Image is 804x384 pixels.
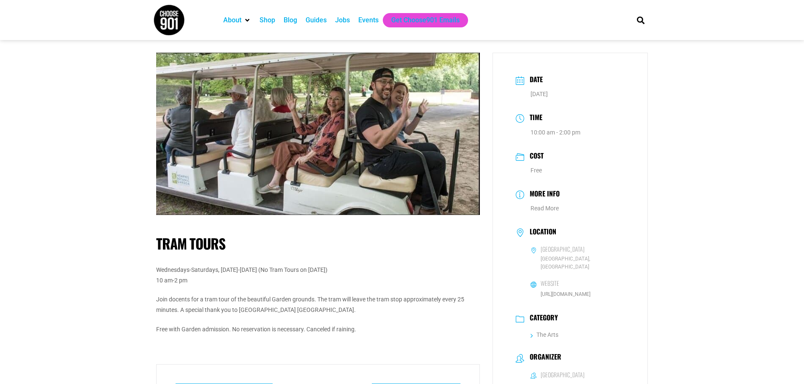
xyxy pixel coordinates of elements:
p: Join docents for a tram tour of the beautiful Garden grounds. The tram will leave the tram stop a... [156,294,480,315]
h3: More Info [525,188,560,201]
dd: Free [516,165,625,176]
div: Search [633,13,647,27]
a: [URL][DOMAIN_NAME] [541,291,590,297]
a: Guides [306,15,327,25]
h3: Time [525,112,542,124]
p: Free with Garden admission. No reservation is necessary. Canceled if raining. [156,324,480,335]
nav: Main nav [219,13,623,27]
span: [GEOGRAPHIC_DATA], [GEOGRAPHIC_DATA] [531,255,625,271]
h6: [GEOGRAPHIC_DATA] [541,371,585,379]
h1: Tram Tours [156,235,480,252]
a: Read More [531,205,559,212]
h6: [GEOGRAPHIC_DATA] [541,245,585,253]
span: [DATE] [531,91,548,97]
h3: Category [525,314,558,324]
div: About [219,13,255,27]
img: Several people sit and wave from an open electric cart at Hermitage Plantation Garden, surrounded... [156,53,480,215]
a: Jobs [335,15,350,25]
a: Blog [284,15,297,25]
a: The Arts [531,331,558,338]
a: Get Choose901 Emails [391,15,460,25]
h3: Date [525,74,543,86]
h6: Website [541,279,559,287]
a: Events [358,15,379,25]
p: Wednesdays-Saturdays, [DATE]-[DATE] (No Tram Tours on [DATE]) 10 am-2 pm [156,265,480,286]
abbr: 10:00 am - 2:00 pm [531,129,580,136]
h3: Organizer [525,353,561,363]
h3: Location [525,228,556,238]
a: About [223,15,241,25]
a: Shop [260,15,275,25]
h3: Cost [525,150,544,163]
